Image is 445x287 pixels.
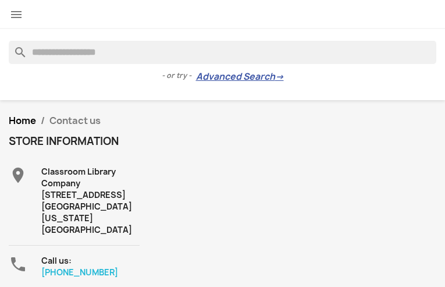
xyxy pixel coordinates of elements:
a: [PHONE_NUMBER] [41,267,118,278]
i:  [9,166,27,185]
span: Contact us [49,114,101,127]
div: Call us: [41,255,140,278]
a: Home [9,114,36,127]
div: Classroom Library Company [STREET_ADDRESS] [GEOGRAPHIC_DATA][US_STATE] [GEOGRAPHIC_DATA] [41,166,140,236]
i:  [9,8,23,22]
h4: Store information [9,136,140,147]
a: Advanced Search→ [196,71,284,83]
i: search [9,41,23,55]
span: - or try - [162,70,196,82]
i:  [9,255,27,274]
span: → [275,71,284,83]
input: Search [9,41,436,64]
